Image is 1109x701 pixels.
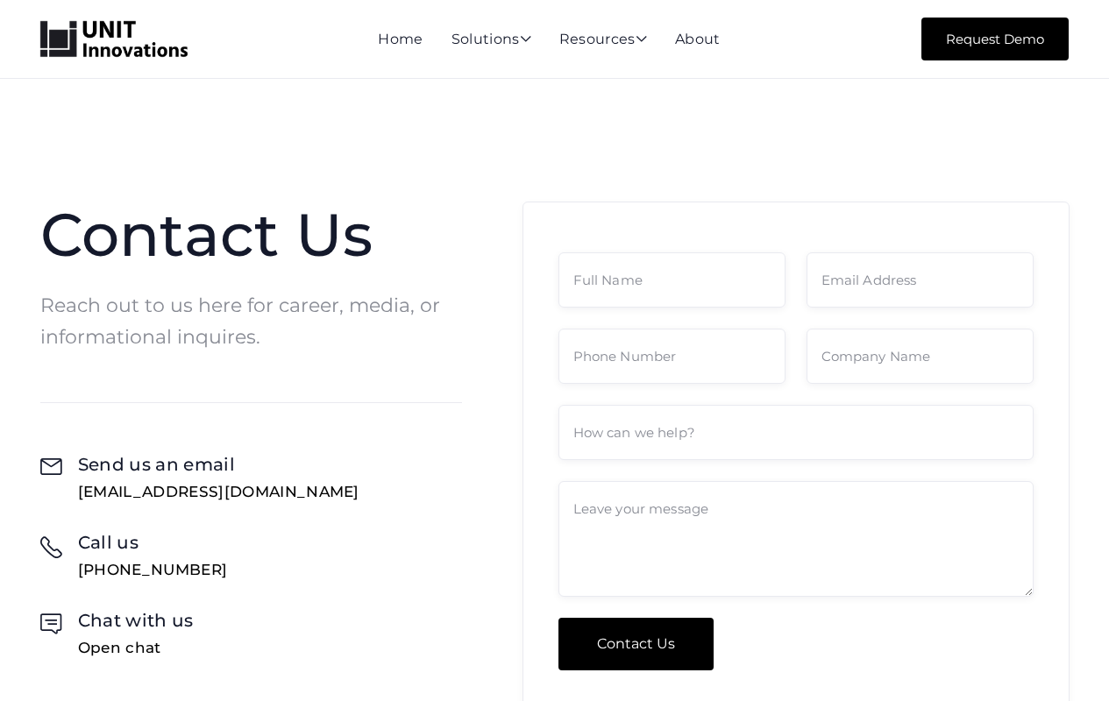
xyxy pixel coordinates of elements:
div: [EMAIL_ADDRESS][DOMAIN_NAME] [78,484,359,500]
h2: Call us [78,530,227,555]
a: Request Demo [921,18,1069,60]
a: Send us an email[EMAIL_ADDRESS][DOMAIN_NAME] [40,452,359,500]
div: [PHONE_NUMBER] [78,562,227,578]
div:  [40,614,62,656]
input: Contact Us [558,618,714,670]
span:  [520,32,531,46]
input: Phone Number [558,329,786,384]
h2: Send us an email [78,452,359,477]
h2: Chat with us [78,608,194,633]
input: Company Name [807,329,1034,384]
div:  [40,536,62,578]
form: Contact Form [558,252,1034,670]
div: Resources [559,32,647,48]
h1: Contact Us [40,202,462,268]
div: Open chat [78,640,194,656]
div: Resources [559,32,647,48]
input: Email Address [807,252,1034,308]
a: Home [378,31,423,47]
input: How can we help? [558,405,1034,460]
a: Call us[PHONE_NUMBER] [40,530,228,578]
iframe: Chat Widget [1021,617,1109,701]
input: Full Name [558,252,786,308]
div:  [40,458,62,500]
div: Solutions [451,32,531,48]
a: Chat with usOpen chat [40,608,194,656]
a: home [40,21,188,58]
span:  [636,32,647,46]
a: About [675,31,721,47]
p: Reach out to us here for career, media, or informational inquires. [40,290,462,353]
div: Solutions [451,32,531,48]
